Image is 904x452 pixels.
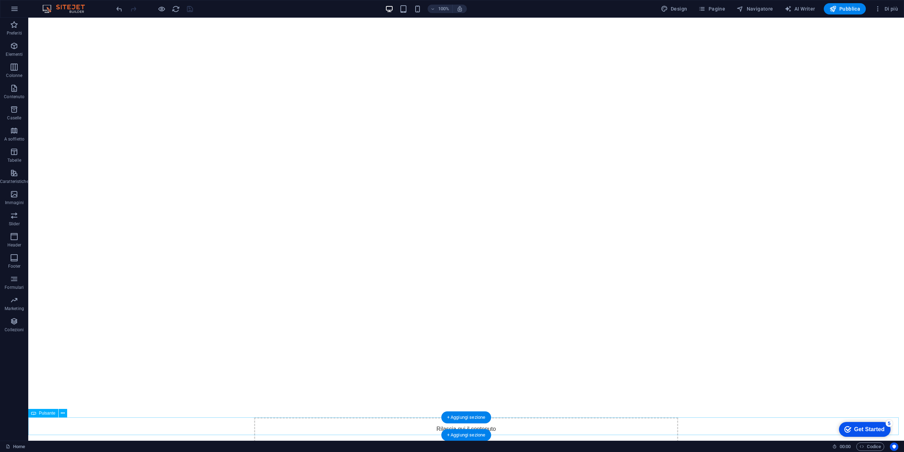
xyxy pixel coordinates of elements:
[5,306,24,311] p: Marketing
[785,5,815,12] span: AI Writer
[8,263,21,269] p: Footer
[6,73,22,78] p: Colonne
[52,1,59,8] div: 5
[734,3,776,14] button: Navigatore
[658,3,690,14] div: Design (Ctrl+Alt+Y)
[9,221,20,227] p: Slider
[856,442,884,451] button: Codice
[5,285,24,290] p: Formulari
[441,411,491,423] div: + Aggiungi sezione
[840,442,851,451] span: 00 00
[21,8,51,14] div: Get Started
[172,5,180,13] i: Ricarica la pagina
[226,400,650,450] div: Rilascia qui il contenuto
[4,136,24,142] p: A soffietto
[658,3,690,14] button: Design
[824,3,866,14] button: Pubblica
[428,5,453,13] button: 100%
[115,5,123,13] button: undo
[7,242,22,248] p: Header
[782,3,818,14] button: AI Writer
[39,411,55,415] span: Pulsante
[6,4,57,18] div: Get Started 5 items remaining, 0% complete
[829,5,861,12] span: Pubblica
[115,5,123,13] i: Annulla: Cambia link (Ctrl+Z)
[695,3,728,14] button: Pagine
[7,115,21,121] p: Caselle
[5,200,24,206] p: Immagini
[7,30,22,36] p: Preferiti
[7,157,21,163] p: Tabelle
[874,5,898,12] span: Di più
[871,3,901,14] button: Di più
[859,442,881,451] span: Codice
[698,5,725,12] span: Pagine
[6,442,25,451] a: Home
[845,444,846,449] span: :
[736,5,773,12] span: Navigatore
[171,5,180,13] button: reload
[6,52,23,57] p: Elementi
[661,5,687,12] span: Design
[41,5,94,13] img: Editor Logo
[5,327,24,333] p: Collezioni
[441,429,491,441] div: + Aggiungi sezione
[457,6,463,12] i: Quando ridimensioni, regola automaticamente il livello di zoom in modo che corrisponda al disposi...
[890,442,898,451] button: Usercentrics
[4,94,24,100] p: Contenuto
[438,5,450,13] h6: 100%
[832,442,851,451] h6: Tempo sessione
